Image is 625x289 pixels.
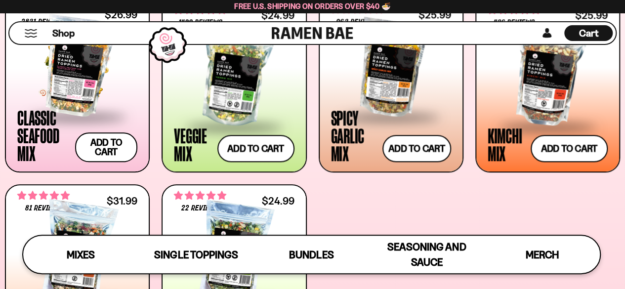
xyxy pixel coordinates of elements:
[107,196,137,206] div: $31.99
[531,135,608,162] button: Add to cart
[254,236,369,273] a: Bundles
[564,22,613,44] div: Cart
[382,135,451,162] button: Add to cart
[17,189,70,202] span: 4.83 stars
[17,109,70,162] div: Classic Seafood Mix
[174,189,226,202] span: 4.82 stars
[174,126,212,162] div: Veggie Mix
[387,241,466,268] span: Seasoning and Sauce
[484,236,599,273] a: Merch
[138,236,253,273] a: Single Toppings
[525,248,558,261] span: Merch
[217,135,294,162] button: Add to cart
[154,248,238,261] span: Single Toppings
[23,236,138,273] a: Mixes
[75,132,137,162] button: Add to cart
[261,196,294,206] div: $24.99
[369,236,484,273] a: Seasoning and Sauce
[579,27,598,39] span: Cart
[52,25,75,41] a: Shop
[234,1,391,11] span: Free U.S. Shipping on Orders over $40 🍜
[331,109,378,162] div: Spicy Garlic Mix
[488,126,526,162] div: Kimchi Mix
[289,248,333,261] span: Bundles
[67,248,95,261] span: Mixes
[52,27,75,40] span: Shop
[24,29,38,38] button: Mobile Menu Trigger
